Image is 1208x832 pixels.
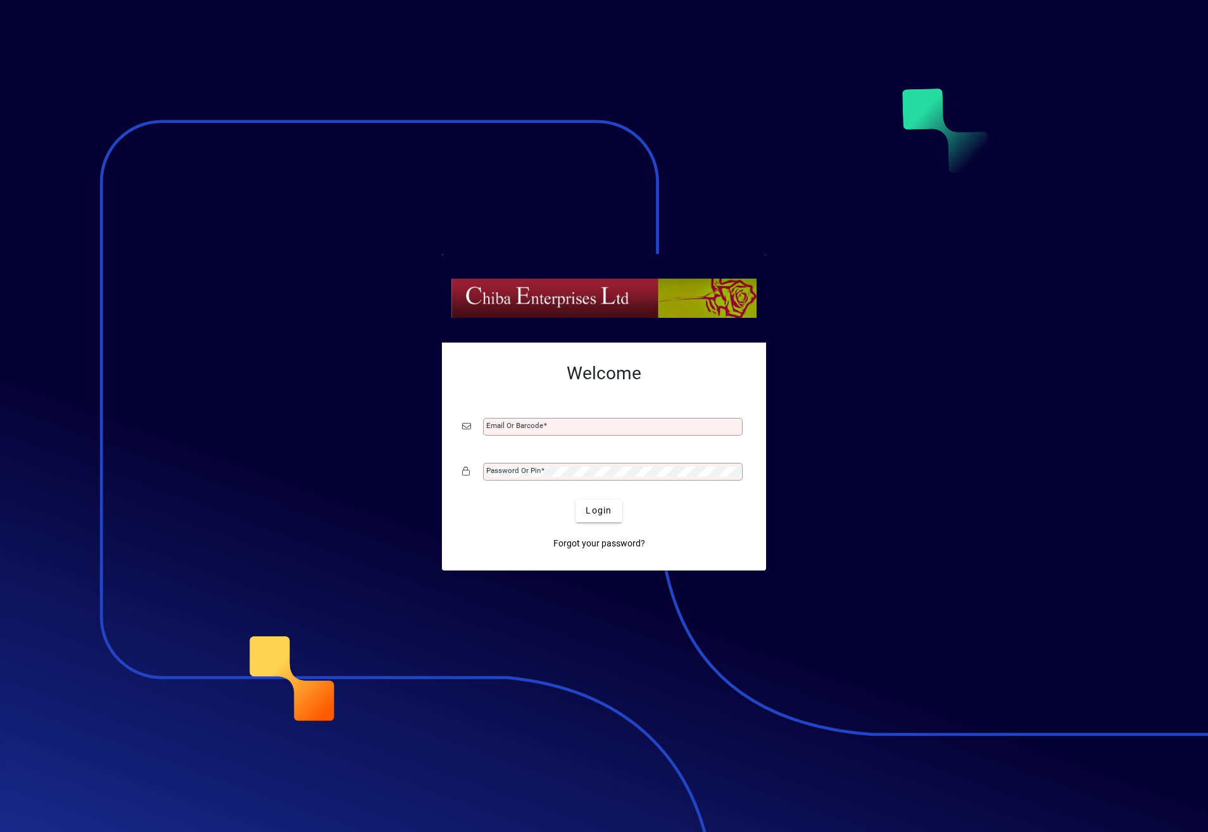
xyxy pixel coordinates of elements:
[486,421,543,430] mat-label: Email or Barcode
[576,500,622,522] button: Login
[553,537,645,550] span: Forgot your password?
[486,466,541,475] mat-label: Password or Pin
[548,533,650,555] a: Forgot your password?
[462,363,746,384] h2: Welcome
[586,504,612,517] span: Login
